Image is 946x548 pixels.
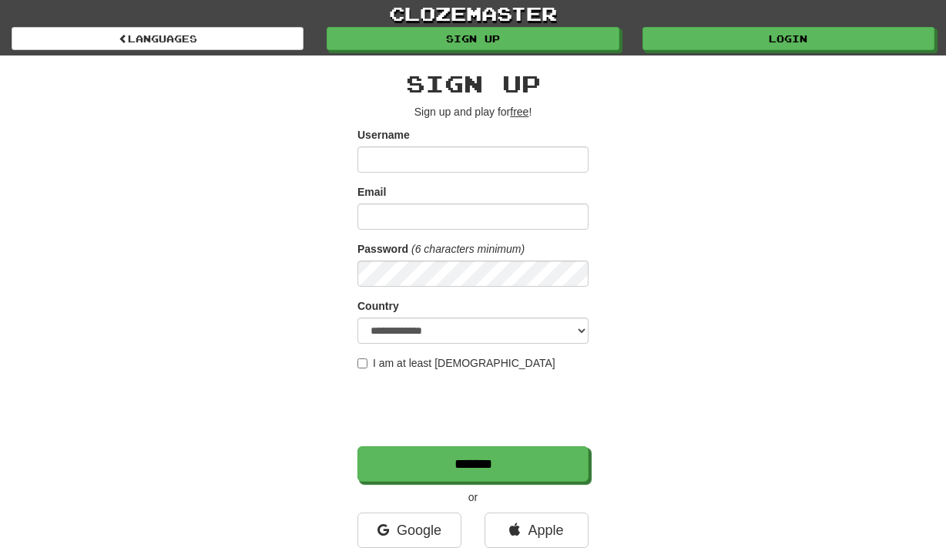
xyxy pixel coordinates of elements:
p: Sign up and play for ! [357,104,589,119]
a: Sign up [327,27,619,50]
label: Country [357,298,399,314]
input: I am at least [DEMOGRAPHIC_DATA] [357,358,367,368]
em: (6 characters minimum) [411,243,525,255]
label: Username [357,127,410,143]
a: Google [357,513,461,548]
p: or [357,489,589,505]
label: Email [357,184,386,200]
iframe: reCAPTCHA [357,378,592,439]
u: free [510,106,528,118]
label: I am at least [DEMOGRAPHIC_DATA] [357,355,555,371]
label: Password [357,241,408,257]
a: Languages [12,27,304,50]
a: Apple [485,513,589,548]
h2: Sign up [357,71,589,96]
a: Login [642,27,934,50]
